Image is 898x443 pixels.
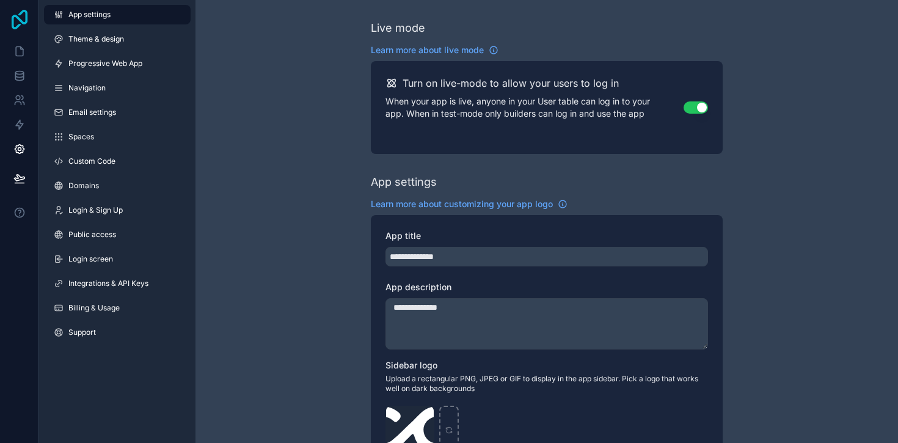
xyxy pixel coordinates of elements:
span: Learn more about live mode [371,44,484,56]
a: Custom Code [44,152,191,171]
a: App settings [44,5,191,24]
a: Theme & design [44,29,191,49]
span: Email settings [68,108,116,117]
a: Learn more about live mode [371,44,498,56]
span: Public access [68,230,116,240]
span: Navigation [68,83,106,93]
span: Domains [68,181,99,191]
span: Progressive Web App [68,59,142,68]
span: Spaces [68,132,94,142]
a: Spaces [44,127,191,147]
span: App settings [68,10,111,20]
a: Billing & Usage [44,298,191,318]
span: Sidebar logo [385,360,437,370]
span: Login & Sign Up [68,205,123,215]
span: App description [385,282,451,292]
span: Billing & Usage [68,303,120,313]
span: App title [385,230,421,241]
span: Integrations & API Keys [68,279,148,288]
span: Login screen [68,254,113,264]
a: Navigation [44,78,191,98]
span: Theme & design [68,34,124,44]
a: Login & Sign Up [44,200,191,220]
span: Upload a rectangular PNG, JPEG or GIF to display in the app sidebar. Pick a logo that works well ... [385,374,708,394]
a: Progressive Web App [44,54,191,73]
h2: Turn on live-mode to allow your users to log in [403,76,619,90]
span: Learn more about customizing your app logo [371,198,553,210]
a: Learn more about customizing your app logo [371,198,568,210]
a: Domains [44,176,191,196]
a: Email settings [44,103,191,122]
span: Support [68,328,96,337]
a: Support [44,323,191,342]
p: When your app is live, anyone in your User table can log in to your app. When in test-mode only b... [385,95,684,120]
a: Public access [44,225,191,244]
div: App settings [371,174,437,191]
a: Integrations & API Keys [44,274,191,293]
a: Login screen [44,249,191,269]
span: Custom Code [68,156,115,166]
div: Live mode [371,20,425,37]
